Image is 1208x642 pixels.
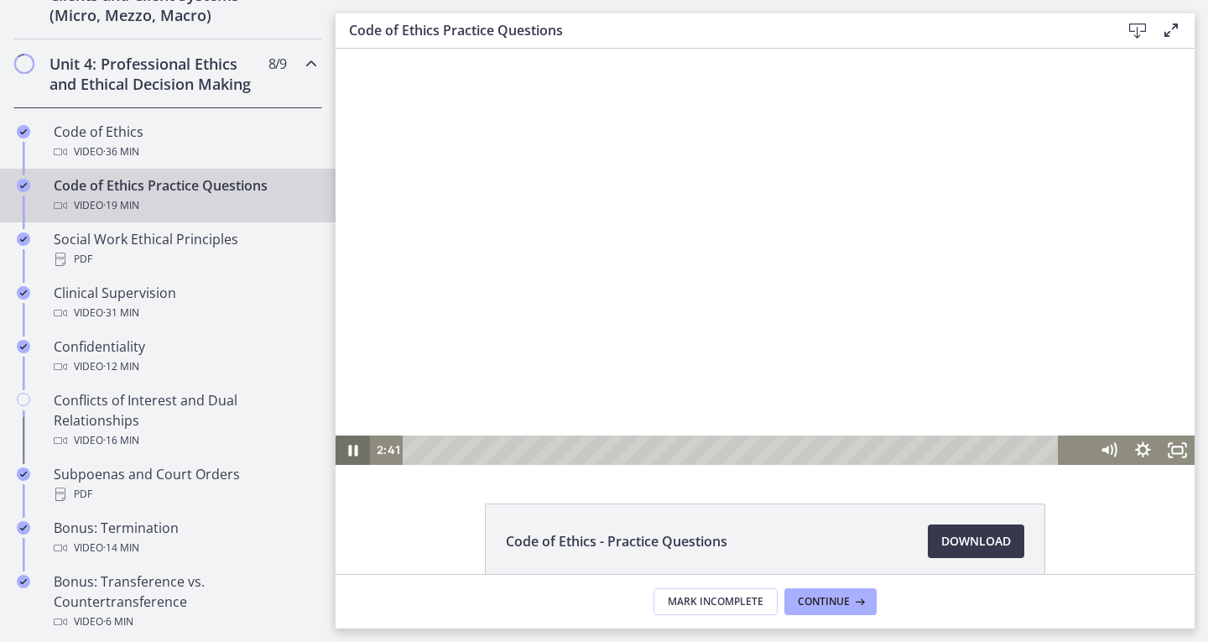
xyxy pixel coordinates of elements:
[506,531,727,551] span: Code of Ethics - Practice Questions
[54,196,315,216] div: Video
[54,572,315,632] div: Bonus: Transference vs. Countertransference
[54,303,315,323] div: Video
[928,525,1024,558] a: Download
[54,283,315,323] div: Clinical Supervision
[54,612,315,632] div: Video
[349,20,1094,40] h3: Code of Ethics Practice Questions
[941,531,1011,551] span: Download
[54,175,315,216] div: Code of Ethics Practice Questions
[54,122,315,162] div: Code of Ethics
[17,467,30,481] i: Completed
[17,179,30,192] i: Completed
[54,229,315,269] div: Social Work Ethical Principles
[784,588,877,615] button: Continue
[798,595,850,608] span: Continue
[103,431,139,451] span: · 16 min
[103,142,139,162] span: · 36 min
[825,387,859,416] button: Fullscreen
[756,387,790,416] button: Mute
[54,249,315,269] div: PDF
[54,390,315,451] div: Conflicts of Interest and Dual Relationships
[17,286,30,300] i: Completed
[17,575,30,588] i: Completed
[49,54,254,94] h2: Unit 4: Professional Ethics and Ethical Decision Making
[54,357,315,377] div: Video
[790,387,825,416] button: Show settings menu
[103,357,139,377] span: · 12 min
[54,538,315,558] div: Video
[54,484,315,504] div: PDF
[54,518,315,558] div: Bonus: Termination
[17,125,30,138] i: Completed
[103,612,133,632] span: · 6 min
[103,303,139,323] span: · 31 min
[103,196,139,216] span: · 19 min
[54,142,315,162] div: Video
[17,232,30,246] i: Completed
[17,340,30,353] i: Completed
[653,588,778,615] button: Mark Incomplete
[336,49,1195,465] iframe: Video Lesson
[54,337,315,377] div: Confidentiality
[54,464,315,504] div: Subpoenas and Court Orders
[268,54,286,74] span: 8 / 9
[103,538,139,558] span: · 14 min
[17,521,30,535] i: Completed
[54,431,315,451] div: Video
[668,595,763,608] span: Mark Incomplete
